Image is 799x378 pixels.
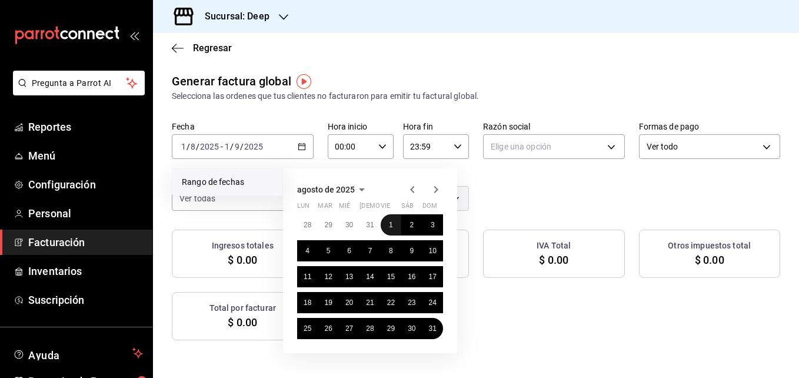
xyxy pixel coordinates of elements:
[429,299,437,307] abbr: 24 de agosto de 2025
[345,221,353,229] abbr: 30 de julio de 2025
[304,221,311,229] abbr: 28 de julio de 2025
[639,134,781,159] div: Ver todo
[422,318,443,339] button: 31 de agosto de 2025
[429,247,437,255] abbr: 10 de agosto de 2025
[28,177,143,193] span: Configuración
[359,266,380,287] button: 14 de agosto de 2025
[339,318,359,339] button: 27 de agosto de 2025
[389,247,393,255] abbr: 8 de agosto de 2025
[387,324,395,333] abbr: 29 de agosto de 2025
[172,72,291,90] div: Generar factura global
[359,292,380,313] button: 21 de agosto de 2025
[224,142,230,151] input: --
[318,318,338,339] button: 26 de agosto de 2025
[381,266,401,287] button: 15 de agosto de 2025
[230,142,234,151] span: /
[368,247,372,255] abbr: 7 de agosto de 2025
[401,214,422,236] button: 2 de agosto de 2025
[381,240,401,261] button: 8 de agosto de 2025
[327,247,331,255] abbr: 5 de agosto de 2025
[28,205,143,221] span: Personal
[345,273,353,281] abbr: 13 de agosto de 2025
[172,90,780,102] div: Selecciona las ordenes que tus clientes no facturaron para emitir tu factural global.
[228,314,257,330] span: $ 0.00
[297,74,311,89] img: Tooltip marker
[381,292,401,313] button: 22 de agosto de 2025
[13,71,145,95] button: Pregunta a Parrot AI
[431,221,435,229] abbr: 3 de agosto de 2025
[387,273,395,281] abbr: 15 de agosto de 2025
[537,240,571,252] h3: IVA Total
[304,273,311,281] abbr: 11 de agosto de 2025
[193,42,232,54] span: Regresar
[339,292,359,313] button: 20 de agosto de 2025
[381,214,401,236] button: 1 de agosto de 2025
[304,299,311,307] abbr: 18 de agosto de 2025
[195,9,269,24] h3: Sucursal: Deep
[28,346,128,360] span: Ayuda
[408,273,415,281] abbr: 16 de agosto de 2025
[429,273,437,281] abbr: 17 de agosto de 2025
[190,142,196,151] input: --
[387,299,395,307] abbr: 22 de agosto de 2025
[304,324,311,333] abbr: 25 de agosto de 2025
[199,142,219,151] input: ----
[359,214,380,236] button: 31 de julio de 2025
[181,142,187,151] input: --
[408,324,415,333] abbr: 30 de agosto de 2025
[422,292,443,313] button: 24 de agosto de 2025
[209,302,276,314] h3: Total por facturar
[403,122,469,131] label: Hora fin
[297,185,355,194] span: agosto de 2025
[318,292,338,313] button: 19 de agosto de 2025
[28,292,143,308] span: Suscripción
[297,202,309,214] abbr: lunes
[359,202,429,214] abbr: jueves
[668,240,751,252] h3: Otros impuestos total
[345,324,353,333] abbr: 27 de agosto de 2025
[28,148,143,164] span: Menú
[212,240,274,252] h3: Ingresos totales
[339,202,350,214] abbr: miércoles
[339,240,359,261] button: 6 de agosto de 2025
[32,77,126,89] span: Pregunta a Parrot AI
[28,119,143,135] span: Reportes
[639,122,781,131] label: Formas de pago
[324,324,332,333] abbr: 26 de agosto de 2025
[318,214,338,236] button: 29 de julio de 2025
[234,142,240,151] input: --
[389,221,393,229] abbr: 1 de agosto de 2025
[221,142,223,151] span: -
[408,299,415,307] abbr: 23 de agosto de 2025
[244,142,264,151] input: ----
[359,318,380,339] button: 28 de agosto de 2025
[483,134,625,159] div: Elige una opción
[401,292,422,313] button: 23 de agosto de 2025
[196,142,199,151] span: /
[179,193,215,204] span: Ver todas
[695,252,724,268] span: $ 0.00
[305,247,309,255] abbr: 4 de agosto de 2025
[318,240,338,261] button: 5 de agosto de 2025
[8,85,145,98] a: Pregunta a Parrot AI
[366,273,374,281] abbr: 14 de agosto de 2025
[297,214,318,236] button: 28 de julio de 2025
[129,31,139,40] button: open_drawer_menu
[422,240,443,261] button: 10 de agosto de 2025
[297,183,369,197] button: agosto de 2025
[297,240,318,261] button: 4 de agosto de 2025
[240,142,244,151] span: /
[410,221,414,229] abbr: 2 de agosto de 2025
[410,247,414,255] abbr: 9 de agosto de 2025
[228,252,257,268] span: $ 0.00
[28,263,143,279] span: Inventarios
[429,324,437,333] abbr: 31 de agosto de 2025
[172,122,314,131] label: Fecha
[422,202,437,214] abbr: domingo
[366,299,374,307] abbr: 21 de agosto de 2025
[297,266,318,287] button: 11 de agosto de 2025
[339,214,359,236] button: 30 de julio de 2025
[318,266,338,287] button: 12 de agosto de 2025
[401,318,422,339] button: 30 de agosto de 2025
